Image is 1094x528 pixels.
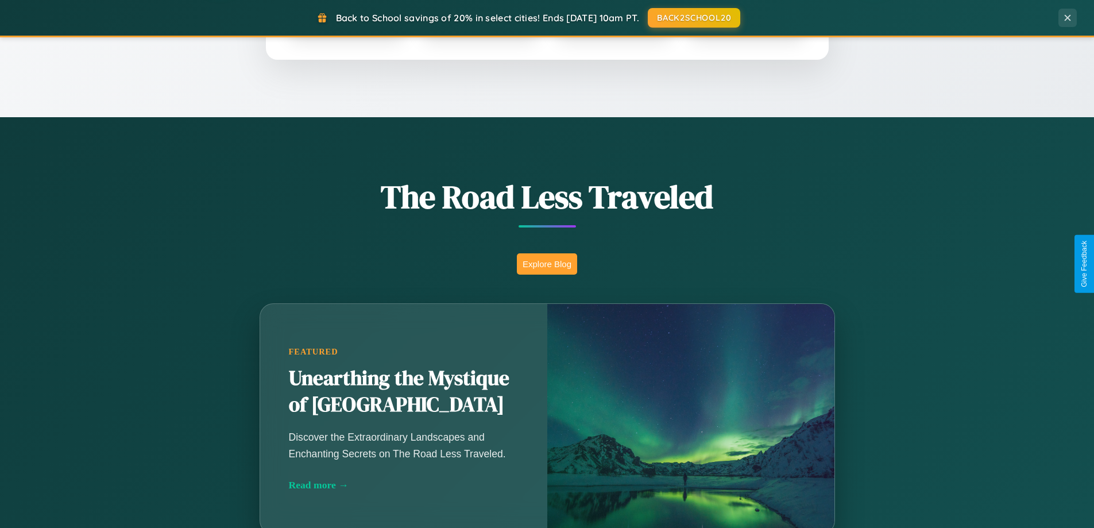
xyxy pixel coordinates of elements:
[289,347,519,357] div: Featured
[648,8,740,28] button: BACK2SCHOOL20
[289,429,519,461] p: Discover the Extraordinary Landscapes and Enchanting Secrets on The Road Less Traveled.
[289,365,519,418] h2: Unearthing the Mystique of [GEOGRAPHIC_DATA]
[203,175,892,219] h1: The Road Less Traveled
[517,253,577,275] button: Explore Blog
[1080,241,1088,287] div: Give Feedback
[336,12,639,24] span: Back to School savings of 20% in select cities! Ends [DATE] 10am PT.
[289,479,519,491] div: Read more →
